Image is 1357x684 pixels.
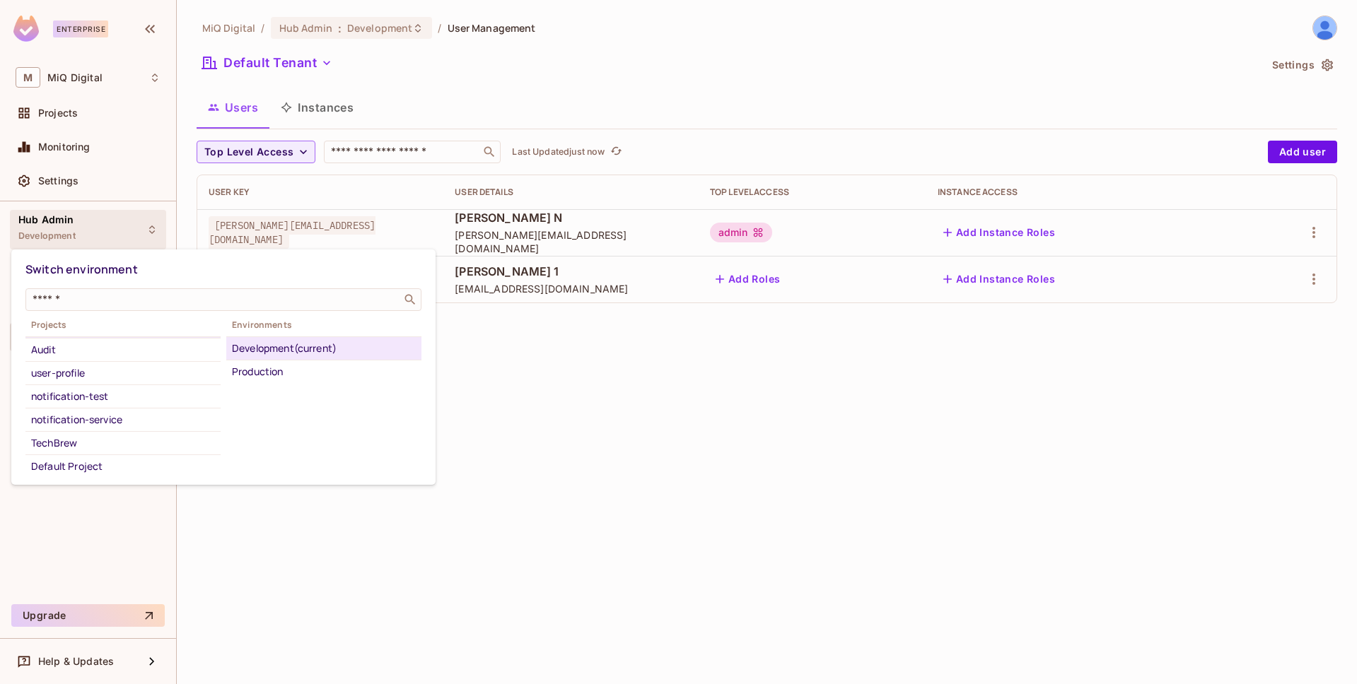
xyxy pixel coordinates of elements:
[226,319,421,331] span: Environments
[31,388,215,405] div: notification-test
[31,411,215,428] div: notification-service
[31,458,215,475] div: Default Project
[232,363,416,380] div: Production
[31,435,215,452] div: TechBrew
[232,340,416,357] div: Development (current)
[25,319,221,331] span: Projects
[31,365,215,382] div: user-profile
[31,341,215,358] div: Audit
[25,261,138,277] span: Switch environment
